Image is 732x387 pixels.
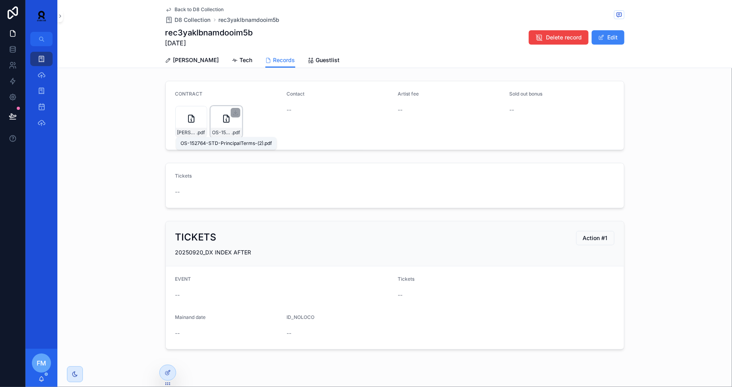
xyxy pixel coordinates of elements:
[212,129,232,136] span: OS-152764-STD-PrincipalTerms-(2)
[32,10,51,22] img: App logo
[287,314,314,320] span: ID_NOLOCO
[175,249,251,256] span: 20250920_DX INDEX AFTER
[265,53,295,68] a: Records
[175,329,180,337] span: --
[219,16,280,24] a: rec3yaklbnamdooim5b
[165,38,253,48] span: [DATE]
[175,231,217,244] h2: TICKETS
[26,46,57,140] div: scrollable content
[308,53,340,69] a: Guestlist
[273,56,295,64] span: Records
[316,56,340,64] span: Guestlist
[240,56,253,64] span: Tech
[175,173,192,179] span: Tickets
[177,129,197,136] span: [PERSON_NAME]---20.09.2025---Index---Contract-(2)-(2)
[583,234,608,242] span: Action #1
[287,91,304,97] span: Contact
[287,106,291,114] span: --
[175,91,203,97] span: CONTRACT
[165,27,253,38] h1: rec3yaklbnamdooim5b
[175,314,206,320] span: Mainand date
[165,6,224,13] a: Back to D8 Collection
[398,276,415,282] span: Tickets
[546,33,582,41] span: Delete record
[287,329,291,337] span: --
[197,129,205,136] span: .pdf
[181,140,272,147] div: OS-152764-STD-PrincipalTerms-(2).pdf
[232,129,240,136] span: .pdf
[173,56,219,64] span: [PERSON_NAME]
[175,188,180,196] span: --
[232,53,253,69] a: Tech
[398,106,403,114] span: --
[509,91,542,97] span: Sold out bonus
[175,6,224,13] span: Back to D8 Collection
[37,358,46,368] span: FM
[398,291,403,299] span: --
[175,16,211,24] span: D8 Collection
[398,91,419,97] span: Artist fee
[529,30,589,45] button: Delete record
[576,231,614,245] button: Action #1
[592,30,624,45] button: Edit
[509,106,514,114] span: --
[165,53,219,69] a: [PERSON_NAME]
[175,276,191,282] span: EVENT
[175,291,180,299] span: --
[165,16,211,24] a: D8 Collection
